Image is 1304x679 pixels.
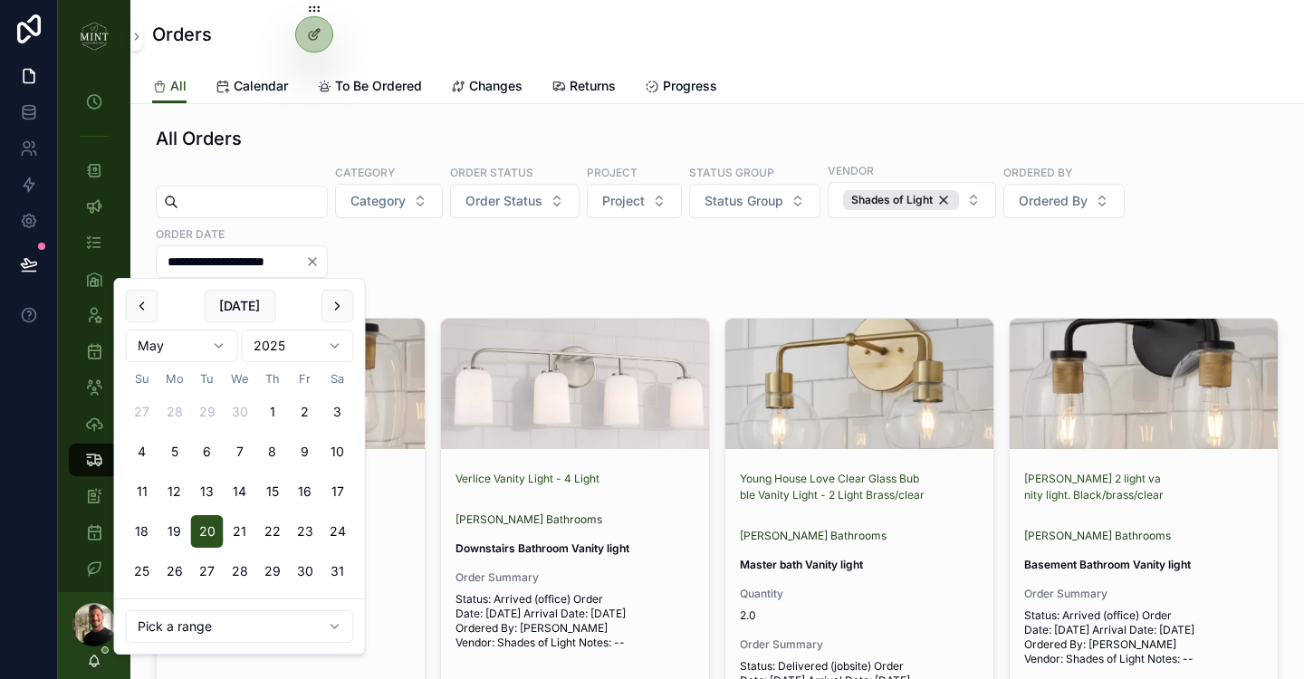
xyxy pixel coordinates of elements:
span: Quantity [740,587,979,601]
th: Sunday [126,369,158,388]
span: Ordered By [1019,192,1088,210]
label: Status Group [689,164,774,180]
a: Returns [551,70,616,106]
button: Thursday, May 15th, 2025 [256,475,289,508]
a: Progress [645,70,717,106]
button: Select Button [587,184,682,218]
button: Tuesday, May 20th, 2025, selected [191,515,224,548]
span: Project [602,192,645,210]
span: Changes [469,77,523,95]
img: App logo [80,22,109,51]
th: Wednesday [224,369,256,388]
button: Select Button [828,182,996,218]
h1: Orders [152,22,212,47]
a: Changes [451,70,523,106]
a: Young House Love Clear Glass Bubble Vanity Light - 2 Light Brass/clear [740,472,925,502]
div: Screenshot-2025-04-09-at-10.06.21-AM.png [441,319,709,449]
a: [PERSON_NAME] 2 light vanity light. Black/brass/clear [1024,472,1164,502]
button: Friday, May 2nd, 2025 [289,396,321,428]
button: Monday, May 12th, 2025 [158,475,191,508]
button: Friday, May 9th, 2025 [289,435,321,468]
button: Saturday, May 24th, 2025 [321,515,354,548]
a: To Be Ordered [317,70,422,106]
span: Order Status [465,192,542,210]
button: Select Button [450,184,580,218]
span: Returns [570,77,616,95]
span: Status: Arrived (office) Order Date: [DATE] Arrival Date: [DATE] Ordered By: [PERSON_NAME] Vendor... [1024,608,1263,666]
span: Shades of Light [851,193,933,207]
div: Screen-Shot-2025-01-24-at-12.43.30-PM.png [1010,319,1278,449]
span: All [170,77,187,95]
button: Sunday, May 18th, 2025 [126,515,158,548]
button: Tuesday, May 13th, 2025 [191,475,224,508]
th: Tuesday [191,369,224,388]
span: Category [350,192,406,210]
a: [PERSON_NAME] Bathrooms [740,529,887,543]
strong: Downstairs Bathroom Vanity light [455,541,629,555]
a: All [152,70,187,104]
button: Sunday, May 25th, 2025 [126,555,158,588]
button: Thursday, May 8th, 2025 [256,435,289,468]
button: Saturday, May 3rd, 2025 [321,396,354,428]
span: Progress [663,77,717,95]
strong: Master bath Vanity light [740,558,863,571]
button: Friday, May 30th, 2025 [289,555,321,588]
button: Tuesday, May 6th, 2025 [191,435,224,468]
label: Project [587,164,638,180]
button: Sunday, May 4th, 2025 [126,435,158,468]
th: Thursday [256,369,289,388]
span: Status Group [705,192,783,210]
button: Wednesday, May 7th, 2025 [224,435,256,468]
a: [PERSON_NAME] Bathrooms [455,512,602,527]
button: Monday, May 26th, 2025 [158,555,191,588]
span: Order Summary [740,637,979,652]
a: Calendar [216,70,288,106]
a: [PERSON_NAME] Bathrooms [1024,529,1171,543]
table: May 2025 [126,369,354,588]
label: Ordered By [1003,164,1072,180]
button: Thursday, May 29th, 2025 [256,555,289,588]
a: Verlice Vanity Light - 4 Light [455,472,599,485]
span: 2.0 [740,608,979,623]
button: Tuesday, May 27th, 2025 [191,555,224,588]
div: Screen-Shot-2025-01-15-at-9.13.59-AM.png [725,319,993,449]
strong: Basement Bathroom Vanity light [1024,558,1191,571]
div: scrollable content [58,72,130,592]
button: Friday, May 16th, 2025 [289,475,321,508]
button: Sunday, April 27th, 2025 [126,396,158,428]
button: [DATE] [204,290,275,322]
button: Relative time [126,610,354,643]
span: Order Summary [1024,587,1263,601]
button: Monday, April 28th, 2025 [158,396,191,428]
button: Select Button [1003,184,1125,218]
button: Friday, May 23rd, 2025 [289,515,321,548]
button: Tuesday, April 29th, 2025 [191,396,224,428]
button: Thursday, May 1st, 2025 [256,396,289,428]
label: Category [335,164,395,180]
button: Thursday, May 22nd, 2025 [256,515,289,548]
span: Status: Arrived (office) Order Date: [DATE] Arrival Date: [DATE] Ordered By: [PERSON_NAME] Vendor... [455,592,695,650]
span: Calendar [234,77,288,95]
h1: All Orders [156,126,242,151]
button: Monday, May 5th, 2025 [158,435,191,468]
th: Friday [289,369,321,388]
button: Monday, May 19th, 2025 [158,515,191,548]
button: Saturday, May 10th, 2025 [321,435,354,468]
button: Sunday, May 11th, 2025 [126,475,158,508]
button: Saturday, May 31st, 2025 [321,555,354,588]
span: To Be Ordered [335,77,422,95]
button: Saturday, May 17th, 2025 [321,475,354,508]
button: Wednesday, May 21st, 2025 [224,515,256,548]
button: Select Button [335,184,443,218]
button: Wednesday, April 30th, 2025 [224,396,256,428]
label: Vendor [828,162,874,178]
th: Monday [158,369,191,388]
label: Order Date [156,225,225,242]
button: Unselect 44 [843,190,959,210]
button: Select Button [689,184,820,218]
button: Clear [305,254,327,269]
button: Wednesday, May 28th, 2025 [224,555,256,588]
